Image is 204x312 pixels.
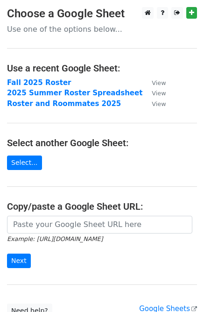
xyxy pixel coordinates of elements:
[7,137,197,149] h4: Select another Google Sheet:
[152,100,166,107] small: View
[152,79,166,86] small: View
[142,89,166,97] a: View
[152,90,166,97] small: View
[142,78,166,87] a: View
[7,63,197,74] h4: Use a recent Google Sheet:
[142,99,166,108] a: View
[7,216,192,234] input: Paste your Google Sheet URL here
[7,78,71,87] a: Fall 2025 Roster
[7,201,197,212] h4: Copy/paste a Google Sheet URL:
[7,254,31,268] input: Next
[7,7,197,21] h3: Choose a Google Sheet
[7,99,121,108] a: Roster and Roommates 2025
[7,235,103,242] small: Example: [URL][DOMAIN_NAME]
[7,156,42,170] a: Select...
[7,89,142,97] a: 2025 Summer Roster Spreadsheet
[7,24,197,34] p: Use one of the options below...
